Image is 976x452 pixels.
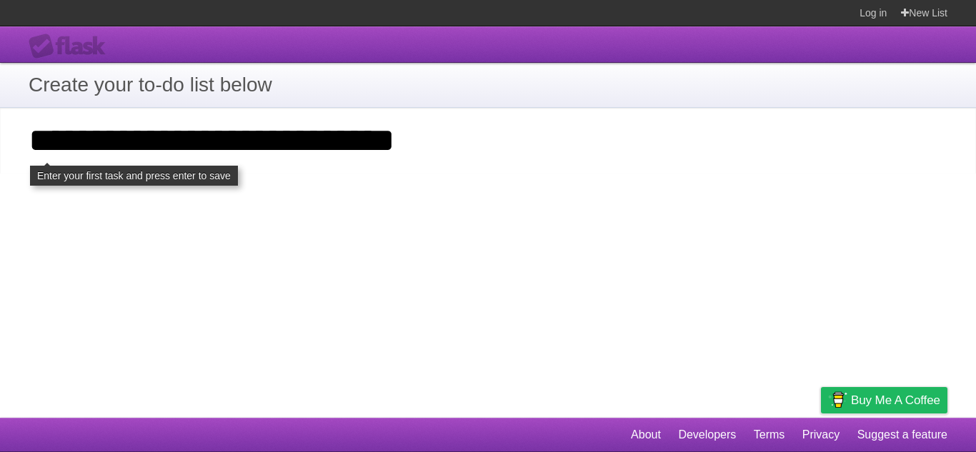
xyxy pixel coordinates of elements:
a: Buy me a coffee [821,387,947,413]
a: About [631,421,661,448]
h1: Create your to-do list below [29,70,947,100]
a: Suggest a feature [857,421,947,448]
span: Buy me a coffee [851,388,940,413]
a: Developers [678,421,736,448]
img: Buy me a coffee [828,388,847,412]
a: Terms [754,421,785,448]
div: Flask [29,34,114,59]
a: Privacy [802,421,840,448]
